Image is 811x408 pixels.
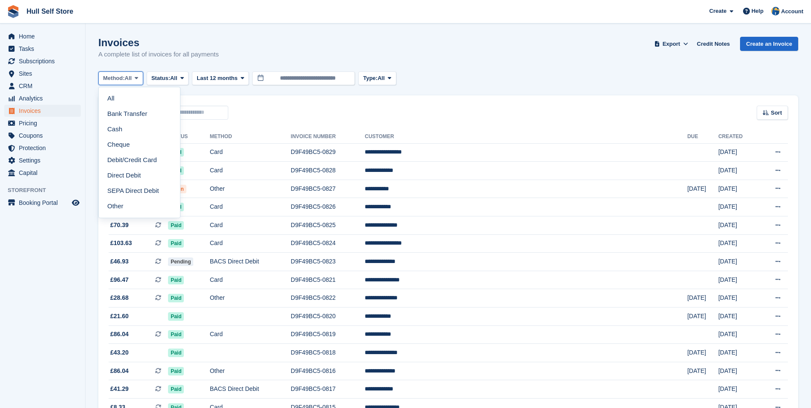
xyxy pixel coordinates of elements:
[291,162,365,180] td: D9F49BC5-0828
[210,162,291,180] td: Card
[19,30,70,42] span: Home
[291,325,365,344] td: D9F49BC5-0819
[4,43,81,55] a: menu
[291,180,365,198] td: D9F49BC5-0827
[110,330,129,339] span: £86.04
[693,37,733,51] a: Credit Notes
[168,349,184,357] span: Paid
[98,37,219,48] h1: Invoices
[210,198,291,216] td: Card
[19,154,70,166] span: Settings
[102,121,177,137] a: Cash
[740,37,798,51] a: Create an Invoice
[110,275,129,284] span: £96.47
[168,221,184,230] span: Paid
[291,130,365,144] th: Invoice Number
[210,362,291,380] td: Other
[358,71,396,86] button: Type: All
[718,325,758,344] td: [DATE]
[781,7,803,16] span: Account
[4,92,81,104] a: menu
[210,380,291,399] td: BACS Direct Debit
[4,197,81,209] a: menu
[4,80,81,92] a: menu
[709,7,726,15] span: Create
[4,55,81,67] a: menu
[168,276,184,284] span: Paid
[19,55,70,67] span: Subscriptions
[4,68,81,80] a: menu
[71,198,81,208] a: Preview store
[110,348,129,357] span: £43.20
[291,362,365,380] td: D9F49BC5-0816
[102,168,177,183] a: Direct Debit
[210,234,291,253] td: Card
[718,143,758,162] td: [DATE]
[291,143,365,162] td: D9F49BC5-0829
[7,5,20,18] img: stora-icon-8386f47178a22dfd0bd8f6a31ec36ba5ce8667c1dd55bd0f319d3a0aa187defe.svg
[363,74,377,83] span: Type:
[168,385,184,393] span: Paid
[197,74,237,83] span: Last 12 months
[718,180,758,198] td: [DATE]
[110,384,129,393] span: £41.29
[168,330,184,339] span: Paid
[291,271,365,289] td: D9F49BC5-0821
[98,71,143,86] button: Method: All
[718,198,758,216] td: [DATE]
[8,186,85,195] span: Storefront
[291,234,365,253] td: D9F49BC5-0824
[718,307,758,326] td: [DATE]
[192,71,249,86] button: Last 12 months
[4,117,81,129] a: menu
[102,199,177,214] a: Other
[718,234,758,253] td: [DATE]
[652,37,690,51] button: Export
[718,380,758,399] td: [DATE]
[687,307,718,326] td: [DATE]
[718,162,758,180] td: [DATE]
[170,74,177,83] span: All
[110,257,129,266] span: £46.93
[19,130,70,142] span: Coupons
[98,50,219,59] p: A complete list of invoices for all payments
[718,271,758,289] td: [DATE]
[19,142,70,154] span: Protection
[687,362,718,380] td: [DATE]
[687,289,718,307] td: [DATE]
[291,289,365,307] td: D9F49BC5-0822
[291,216,365,235] td: D9F49BC5-0825
[718,253,758,271] td: [DATE]
[168,239,184,248] span: Paid
[168,312,184,321] span: Paid
[718,130,758,144] th: Created
[23,4,77,18] a: Hull Self Store
[168,367,184,375] span: Paid
[19,105,70,117] span: Invoices
[102,152,177,168] a: Debit/Credit Card
[718,216,758,235] td: [DATE]
[210,216,291,235] td: Card
[718,344,758,362] td: [DATE]
[147,71,189,86] button: Status: All
[102,106,177,121] a: Bank Transfer
[125,74,132,83] span: All
[19,197,70,209] span: Booking Portal
[4,130,81,142] a: menu
[168,257,193,266] span: Pending
[663,40,680,48] span: Export
[210,180,291,198] td: Other
[210,143,291,162] td: Card
[110,367,129,375] span: £86.04
[687,180,718,198] td: [DATE]
[103,74,125,83] span: Method:
[4,105,81,117] a: menu
[291,307,365,326] td: D9F49BC5-0820
[291,380,365,399] td: D9F49BC5-0817
[752,7,764,15] span: Help
[4,142,81,154] a: menu
[210,253,291,271] td: BACS Direct Debit
[102,137,177,152] a: Cheque
[102,91,177,106] a: All
[19,43,70,55] span: Tasks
